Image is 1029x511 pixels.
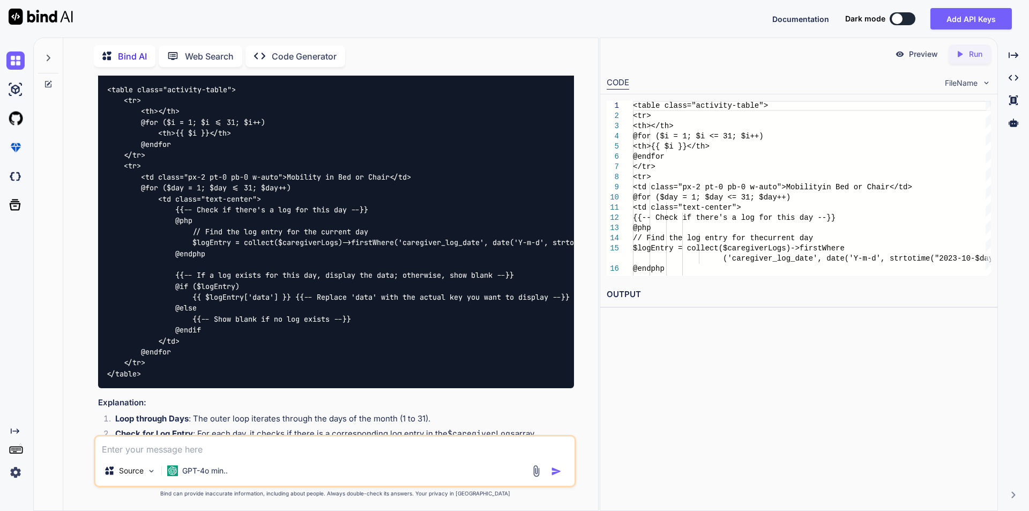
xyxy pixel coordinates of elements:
[969,49,982,60] p: Run
[607,203,619,213] div: 11
[822,183,912,191] span: in Bed or Chair</td>
[895,49,905,59] img: preview
[633,162,655,171] span: </tr>
[607,111,619,121] div: 2
[633,101,768,110] span: <table class="activity-table">
[633,234,764,242] span: // Find the log entry for the
[768,244,845,253] span: Logs)->firstWhere
[607,233,619,243] div: 14
[6,167,25,186] img: darkCloudIdeIcon
[98,397,574,409] h3: Explanation:
[6,51,25,70] img: chat
[147,466,156,476] img: Pick Models
[607,243,619,254] div: 15
[607,142,619,152] div: 5
[633,203,741,212] span: <td class="text-center">
[633,264,665,273] span: @endphp
[633,122,674,130] span: <th></th>
[107,413,574,428] li: : The outer loop iterates through the days of the month (1 to 31).
[772,13,829,25] button: Documentation
[530,465,542,477] img: attachment
[115,428,193,439] strong: Check for Log Entry
[607,121,619,131] div: 3
[600,282,997,307] h2: OUTPUT
[185,50,234,63] p: Web Search
[448,428,515,439] code: $caregiverLogs
[763,234,812,242] span: current day
[182,465,228,476] p: GPT-4o min..
[607,152,619,162] div: 6
[607,223,619,233] div: 13
[945,78,978,88] span: FileName
[6,463,25,482] img: settings
[607,172,619,182] div: 8
[633,224,651,232] span: @php
[167,465,178,476] img: GPT-4o mini
[772,14,829,24] span: Documentation
[272,50,337,63] p: Code Generator
[107,428,574,464] li: : For each day, it checks if there is a corresponding log entry in the array. The function is use...
[607,77,629,90] div: CODE
[845,13,885,24] span: Dark mode
[982,78,991,87] img: chevron down
[633,193,791,202] span: @for ($day = 1; $day <= 31; $day++)
[607,274,619,284] div: 17
[607,131,619,142] div: 4
[948,254,1016,263] span: 23-10-$day")));
[633,183,822,191] span: <td class="px-2 pt-0 pb-0 w-auto">Mobility
[607,264,619,274] div: 16
[633,132,764,140] span: @for ($i = 1; $i <= 31; $i++)
[9,9,73,25] img: Bind AI
[723,254,948,263] span: ('caregiver_log_date', date('Y-m-d', strtotime("20
[118,50,147,63] p: Bind AI
[607,192,619,203] div: 10
[633,112,651,120] span: <tr>
[633,142,710,151] span: <th>{{ $i }}</th>
[6,109,25,128] img: githubLight
[607,213,619,223] div: 12
[119,465,144,476] p: Source
[94,490,576,498] p: Bind can provide inaccurate information, including about people. Always double-check its answers....
[6,80,25,99] img: ai-studio
[786,213,835,222] span: is day --}}
[930,8,1012,29] button: Add API Keys
[633,152,665,161] span: @endfor
[107,84,673,380] code: <table class="activity-table"> <tr> <th></th> @for ($i = 1; $i <= 31; $i++) <th>{{ $i }}</th> @en...
[633,173,651,181] span: <tr>
[551,466,562,477] img: icon
[909,49,938,60] p: Preview
[607,162,619,172] div: 7
[115,413,189,424] strong: Loop through Days
[633,213,786,222] span: {{-- Check if there's a log for th
[6,138,25,157] img: premium
[607,101,619,111] div: 1
[607,182,619,192] div: 9
[633,244,768,253] span: $logEntry = collect($caregiver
